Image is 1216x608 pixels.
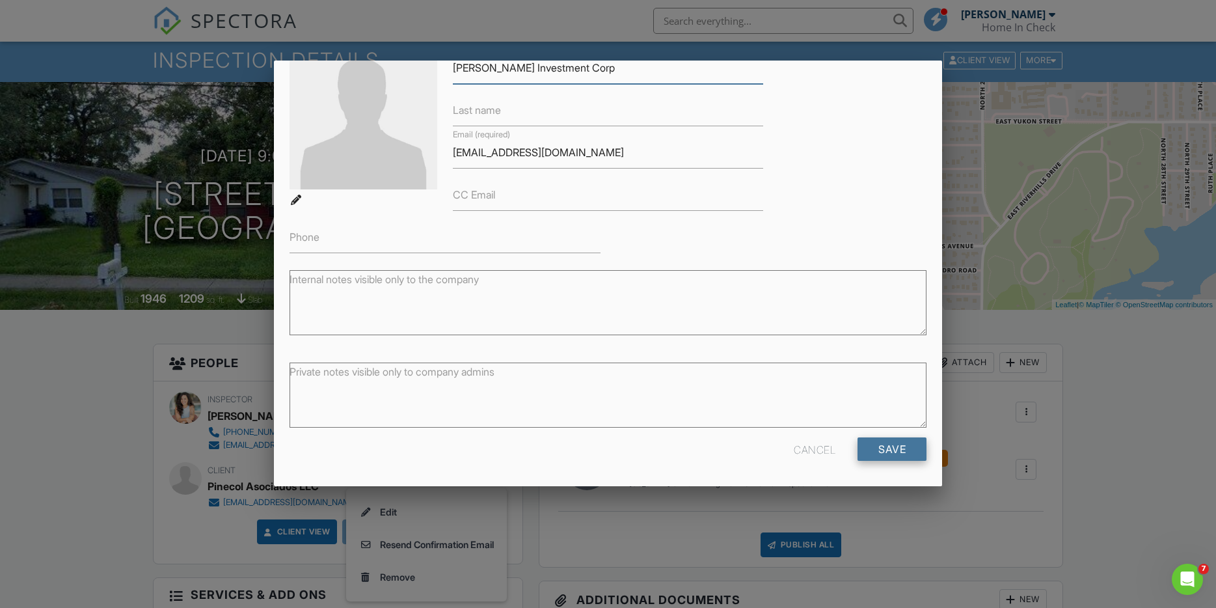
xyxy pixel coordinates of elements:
label: Private notes visible only to company admins [290,365,494,379]
img: default-user-f0147aede5fd5fa78ca7ade42f37bd4542148d508eef1c3d3ea960f66861d68b.jpg [290,42,437,189]
div: Cancel [794,437,835,461]
span: 7 [1198,564,1209,574]
label: CC Email [453,187,495,202]
label: Last name [453,103,501,117]
label: Email (required) [453,129,510,141]
iframe: Intercom live chat [1172,564,1203,595]
label: Phone [290,230,319,244]
input: Save [858,437,926,461]
label: Internal notes visible only to the company [290,272,479,286]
